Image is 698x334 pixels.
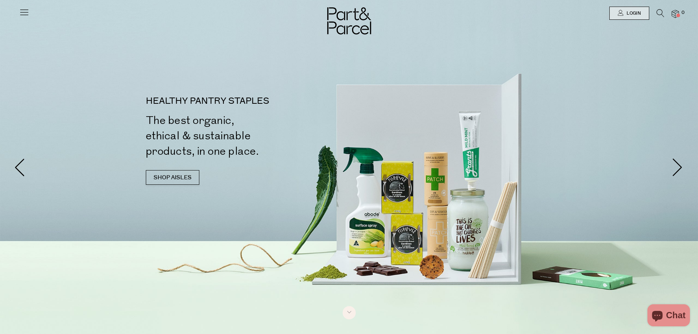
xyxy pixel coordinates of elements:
img: Part&Parcel [327,7,371,34]
a: SHOP AISLES [146,170,199,185]
a: Login [609,7,649,20]
h2: The best organic, ethical & sustainable products, in one place. [146,113,352,159]
a: 0 [672,10,679,18]
p: HEALTHY PANTRY STAPLES [146,97,352,106]
span: Login [625,10,641,16]
inbox-online-store-chat: Shopify online store chat [645,304,692,328]
span: 0 [680,10,686,16]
